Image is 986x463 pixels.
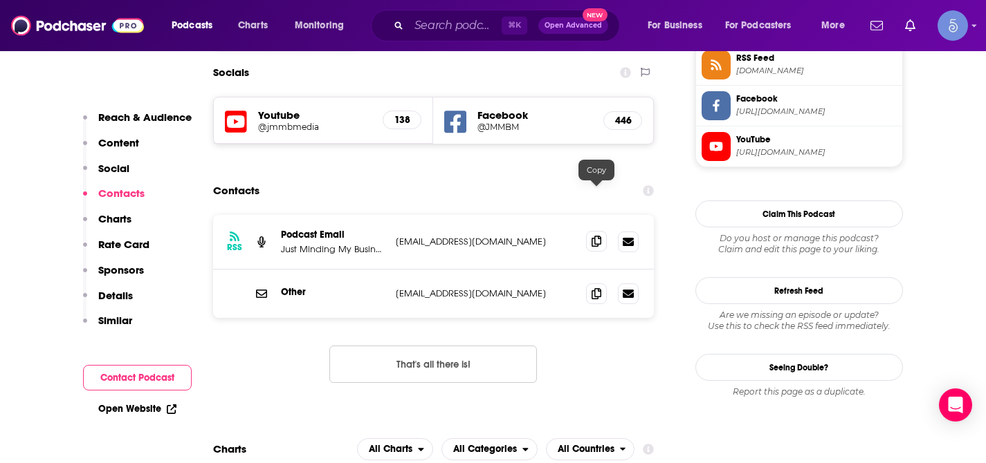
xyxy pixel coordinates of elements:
[281,229,385,240] p: Podcast Email
[695,310,903,332] div: Are we missing an episode or update? Use this to check the RSS feed immediately.
[546,438,635,460] h2: Countries
[83,238,149,263] button: Rate Card
[812,15,862,37] button: open menu
[939,388,972,422] div: Open Intercom Messenger
[83,136,139,162] button: Content
[281,286,385,298] p: Other
[441,438,538,460] h2: Categories
[615,115,630,126] h5: 446
[229,15,276,37] a: Charts
[98,162,129,175] p: Social
[396,236,576,247] p: [EMAIL_ADDRESS][DOMAIN_NAME]
[329,346,537,383] button: Nothing here.
[736,66,897,76] span: spreaker.com
[11,12,144,39] img: Podchaser - Follow, Share and Rate Podcasts
[98,212,131,225] p: Charts
[98,403,176,415] a: Open Website
[396,287,576,299] p: [EMAIL_ADDRESS][DOMAIN_NAME]
[716,15,812,37] button: open menu
[546,438,635,460] button: open menu
[83,365,192,390] button: Contact Podcast
[736,52,897,64] span: RSS Feed
[394,114,410,126] h5: 138
[583,8,608,21] span: New
[172,16,212,35] span: Podcasts
[98,263,144,276] p: Sponsors
[281,243,385,255] p: Just Minding My Business Media
[702,50,897,79] a: RSS Feed[DOMAIN_NAME]
[83,314,132,339] button: Similar
[736,133,897,146] span: YouTube
[357,438,433,460] button: open menu
[83,263,144,289] button: Sponsors
[477,122,592,132] a: @JMMBM
[98,238,149,251] p: Rate Card
[83,187,145,212] button: Contacts
[695,233,903,255] div: Claim and edit this page to your liking.
[213,59,249,86] h2: Socials
[477,108,592,122] h5: Facebook
[695,354,903,381] a: Seeing Double?
[98,111,192,124] p: Reach & Audience
[83,111,192,136] button: Reach & Audience
[558,444,614,454] span: All Countries
[213,442,246,455] h2: Charts
[258,122,372,132] a: @jmmbmedia
[695,233,903,244] span: Do you host or manage this podcast?
[695,277,903,304] button: Refresh Feed
[213,178,259,204] h2: Contacts
[938,10,968,41] img: User Profile
[238,16,268,35] span: Charts
[695,200,903,227] button: Claim This Podcast
[162,15,230,37] button: open menu
[545,22,602,29] span: Open Advanced
[453,444,517,454] span: All Categories
[98,314,132,327] p: Similar
[865,14,888,37] a: Show notifications dropdown
[938,10,968,41] button: Show profile menu
[725,16,792,35] span: For Podcasters
[695,386,903,397] div: Report this page as a duplicate.
[384,10,633,41] div: Search podcasts, credits, & more...
[702,91,897,120] a: Facebook[URL][DOMAIN_NAME]
[900,14,921,37] a: Show notifications dropdown
[285,15,362,37] button: open menu
[821,16,845,35] span: More
[736,147,897,158] span: https://www.youtube.com/@jmmbmedia
[98,187,145,200] p: Contacts
[357,438,433,460] h2: Platforms
[702,132,897,161] a: YouTube[URL][DOMAIN_NAME]
[538,17,608,34] button: Open AdvancedNew
[578,160,614,180] div: Copy
[227,242,242,253] h3: RSS
[409,15,502,37] input: Search podcasts, credits, & more...
[736,106,897,117] span: https://www.facebook.com/JMMBM
[502,17,527,35] span: ⌘ K
[441,438,538,460] button: open menu
[98,289,133,302] p: Details
[938,10,968,41] span: Logged in as Spiral5-G1
[638,15,720,37] button: open menu
[369,444,412,454] span: All Charts
[98,136,139,149] p: Content
[83,212,131,238] button: Charts
[83,289,133,314] button: Details
[295,16,344,35] span: Monitoring
[648,16,702,35] span: For Business
[83,162,129,187] button: Social
[736,93,897,105] span: Facebook
[258,108,372,122] h5: Youtube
